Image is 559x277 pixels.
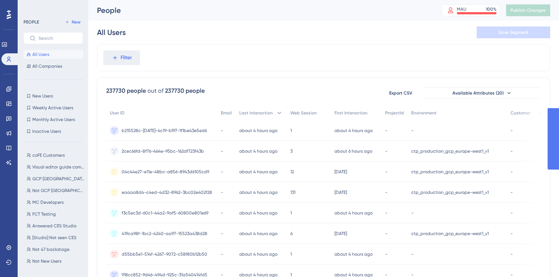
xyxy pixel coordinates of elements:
span: Last Interaction [239,110,273,116]
span: f3c5ec3d-60c1-44a2-9af5-60800e801e69 [122,210,208,216]
button: New [62,18,83,26]
button: Not 47 backstage [24,245,87,254]
span: - [221,251,223,257]
span: Not 47 backstage [32,246,69,252]
span: Not New Users [32,258,61,264]
button: Inactive Users [24,127,83,136]
span: - [510,148,513,154]
span: - [221,210,223,216]
span: - [510,169,513,175]
span: Customer [510,110,531,116]
span: Not GCP [GEOGRAPHIC_DATA], Not New [32,188,85,193]
span: Filter [121,53,132,62]
span: 2cec66fd-8f76-464e-95bc-162df723f43b [122,148,204,154]
span: New Users [32,93,53,99]
button: Visual editor guide completed [24,163,87,171]
span: New [72,19,80,25]
span: All Companies [32,63,62,69]
button: Publish Changes [506,4,550,16]
span: 3 [290,148,293,154]
button: Weekly Active Users [24,103,83,112]
div: 237730 people [165,86,205,95]
span: Inactive Users [32,128,61,134]
span: - [221,128,223,134]
span: - [510,189,513,195]
button: New Users [24,92,83,100]
span: [Studio] Not seen CES [32,235,76,241]
span: - [385,128,387,134]
time: about 4 hours ago [239,149,277,154]
span: - [385,169,387,175]
span: - [510,128,513,134]
div: 237730 people [106,86,146,95]
span: 1 [290,251,292,257]
div: All Users [97,27,126,38]
button: [Studio] Not seen CES [24,233,87,242]
span: Weekly Active Users [32,105,73,111]
span: All Users [32,52,49,57]
span: - [411,210,413,216]
time: about 4 hours ago [334,252,373,257]
time: about 4 hours ago [239,210,277,216]
span: Answered CES Studio [32,223,76,229]
span: User ID [110,110,125,116]
span: - [221,148,223,154]
span: FCT Testing [32,211,56,217]
span: - [221,169,223,175]
span: - [538,189,540,195]
span: ctp_production_gcp_europe-west1_v1 [411,148,489,154]
span: ctp_production_gcp_europe-west1_v1 [411,169,489,175]
div: out of [147,86,164,95]
button: Answered CES Studio [24,221,87,230]
span: Save Segment [498,29,528,35]
button: GCP [GEOGRAPHIC_DATA], Not New [24,174,87,183]
span: Web Session [290,110,317,116]
span: - [385,148,387,154]
div: 100 % [486,6,497,12]
span: First Interaction [334,110,368,116]
span: Environment [411,110,437,116]
span: - [385,231,387,237]
time: about 4 hours ago [239,231,277,236]
span: - [411,251,413,257]
span: ctp_production_gcp_europe-west1_v1 [411,231,489,237]
span: - [538,169,540,175]
span: Visual editor guide completed [32,164,85,170]
span: - [385,210,387,216]
span: 131 [290,189,295,195]
span: - [411,128,413,134]
button: coFE Customers [24,151,87,160]
button: Save Segment [477,26,550,38]
span: 1 [290,128,292,134]
span: ProjectId [385,110,404,116]
span: - [510,210,513,216]
button: FCT Testing [24,210,87,219]
div: People [97,5,423,15]
span: 04c44e27-e11e-48bc-a856-8943d6105cd9 [122,169,209,175]
time: about 4 hours ago [334,128,373,133]
span: Name [538,110,550,116]
button: All Users [24,50,83,59]
span: coFE Customers [32,152,65,158]
span: 419ca98f-1bc2-4240-aa97-15523a438d28 [122,231,207,237]
div: MAU [457,6,466,12]
button: Export CSV [382,87,419,99]
span: Email [221,110,232,116]
button: Not GCP [GEOGRAPHIC_DATA], Not New [24,186,87,195]
span: 12 [290,169,294,175]
span: 1 [290,210,292,216]
span: - [538,231,540,237]
span: Export CSV [389,90,412,96]
span: - [385,251,387,257]
span: MC Developers [32,199,64,205]
div: PEOPLE [24,19,39,25]
input: Search [39,36,77,41]
span: 6 [290,231,293,237]
iframe: UserGuiding AI Assistant Launcher [528,248,550,270]
button: Not New Users [24,257,87,266]
span: GCP [GEOGRAPHIC_DATA], Not New [32,176,85,182]
button: Monthly Active Users [24,115,83,124]
span: - [510,251,513,257]
span: - [538,210,540,216]
span: - [221,189,223,195]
